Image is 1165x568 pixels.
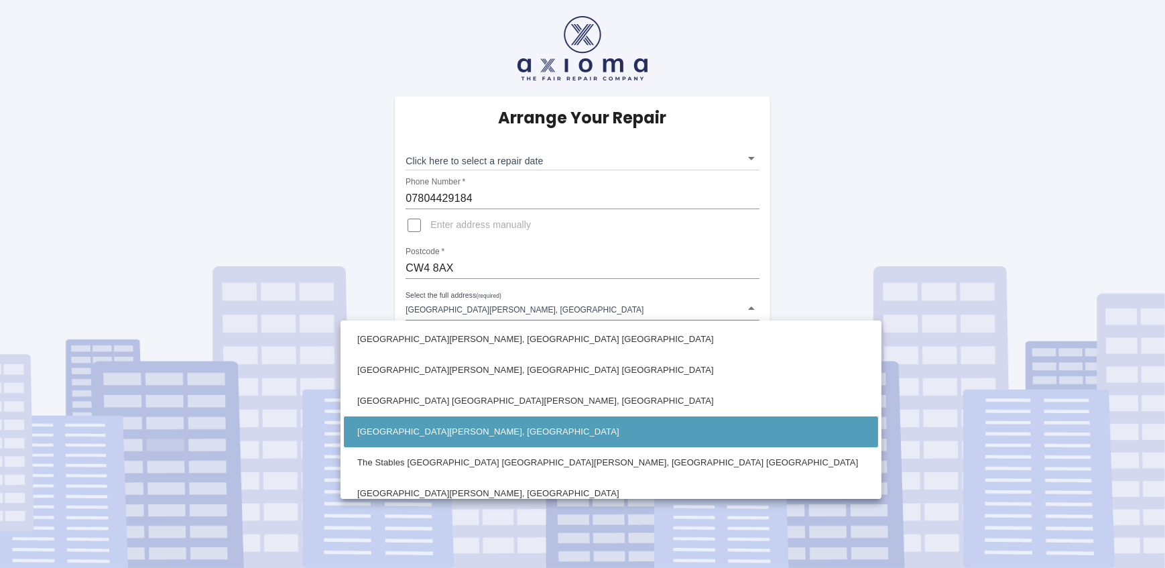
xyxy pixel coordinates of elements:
[344,478,878,509] li: [GEOGRAPHIC_DATA][PERSON_NAME], [GEOGRAPHIC_DATA]
[344,324,878,355] li: [GEOGRAPHIC_DATA][PERSON_NAME], [GEOGRAPHIC_DATA] [GEOGRAPHIC_DATA]
[344,355,878,386] li: [GEOGRAPHIC_DATA][PERSON_NAME], [GEOGRAPHIC_DATA] [GEOGRAPHIC_DATA]
[344,447,878,478] li: The Stables [GEOGRAPHIC_DATA] [GEOGRAPHIC_DATA][PERSON_NAME], [GEOGRAPHIC_DATA] [GEOGRAPHIC_DATA]
[344,416,878,447] li: [GEOGRAPHIC_DATA][PERSON_NAME], [GEOGRAPHIC_DATA]
[344,386,878,416] li: [GEOGRAPHIC_DATA] [GEOGRAPHIC_DATA][PERSON_NAME], [GEOGRAPHIC_DATA]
